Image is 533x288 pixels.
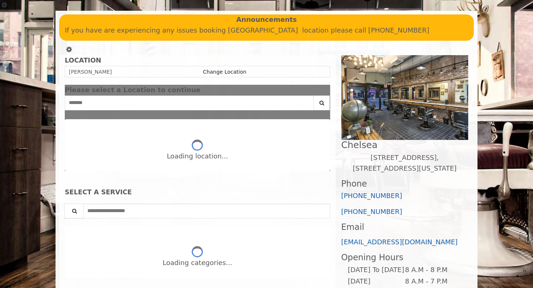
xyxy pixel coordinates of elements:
td: [DATE] To [DATE] [348,264,405,276]
button: Service Search [64,204,84,218]
input: Search Center [65,96,314,110]
i: Search button [318,100,326,106]
td: [DATE] [348,276,405,287]
h3: Opening Hours [341,253,468,262]
span: [PERSON_NAME] [69,69,112,75]
button: close dialog [319,88,330,93]
td: 8 A.M - 7 P.M [405,276,462,287]
p: [STREET_ADDRESS],[STREET_ADDRESS][US_STATE] [341,153,468,174]
a: [PHONE_NUMBER] [341,192,402,200]
h2: Chelsea [341,140,468,150]
b: Announcements [236,14,297,25]
p: If you have are experiencing any issues booking [GEOGRAPHIC_DATA] location please call [PHONE_NUM... [65,25,468,36]
div: Loading categories... [162,258,232,268]
h3: Phone [341,179,468,188]
td: 8 A.M - 8 P.M [405,264,462,276]
div: Center Select [65,96,330,114]
b: LOCATION [65,57,101,64]
div: Loading location... [167,151,228,162]
span: Please select a Location to continue [65,86,201,94]
h3: Email [341,222,468,232]
a: [EMAIL_ADDRESS][DOMAIN_NAME] [341,238,458,246]
div: SELECT A SERVICE [65,189,330,196]
a: [PHONE_NUMBER] [341,208,402,215]
a: Change Location [203,69,246,75]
